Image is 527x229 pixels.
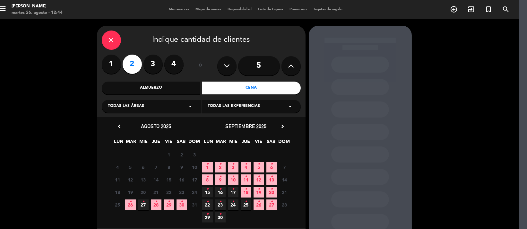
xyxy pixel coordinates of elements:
i: • [271,184,273,194]
span: 12 [125,174,136,185]
span: 23 [215,199,226,210]
span: SAB [176,138,186,148]
span: 13 [266,174,277,185]
i: • [245,159,247,169]
span: 8 [164,162,174,172]
span: DOM [188,138,199,148]
span: 24 [189,187,200,198]
span: 16 [215,187,226,198]
span: DOM [278,138,289,148]
div: [PERSON_NAME] [12,3,63,10]
span: 10 [228,174,238,185]
span: Mapa de mesas [193,8,225,11]
span: 19 [125,187,136,198]
span: 8 [202,174,213,185]
span: LUN [113,138,124,148]
i: • [258,197,260,207]
i: chevron_right [280,123,286,130]
span: JUE [151,138,161,148]
span: Mis reservas [166,8,193,11]
span: 18 [112,187,123,198]
i: • [245,197,247,207]
span: Todas las áreas [108,103,144,110]
i: • [129,197,132,207]
i: • [155,197,157,207]
i: • [206,197,209,207]
label: 3 [143,55,163,74]
i: add_circle_outline [450,5,458,13]
label: 1 [102,55,121,74]
div: martes 26. agosto - 12:44 [12,10,63,16]
i: • [206,159,209,169]
i: • [219,197,221,207]
i: • [219,172,221,182]
span: 3 [189,149,200,160]
i: search [502,5,510,13]
i: • [168,197,170,207]
span: 24 [228,199,238,210]
span: Todas las experiencias [208,103,260,110]
i: • [206,209,209,219]
label: 4 [164,55,184,74]
i: • [271,197,273,207]
span: 30 [215,212,226,223]
span: 27 [266,199,277,210]
span: 6 [138,162,149,172]
span: 27 [138,199,149,210]
span: 12 [254,174,264,185]
span: 4 [112,162,123,172]
span: 16 [177,174,187,185]
i: • [232,172,234,182]
span: Disponibilidad [225,8,255,11]
span: 19 [254,187,264,198]
span: 28 [279,199,290,210]
i: • [258,172,260,182]
label: 2 [123,55,142,74]
span: septiembre 2025 [226,123,267,129]
span: 5 [125,162,136,172]
i: • [219,209,221,219]
span: Pre-acceso [287,8,310,11]
span: MIE [138,138,149,148]
span: 26 [254,199,264,210]
div: Almuerzo [102,82,201,94]
span: 18 [241,187,251,198]
i: chevron_left [116,123,123,130]
i: • [219,184,221,194]
span: 6 [266,162,277,172]
span: Tarjetas de regalo [310,8,346,11]
span: MAR [126,138,136,148]
i: • [181,197,183,207]
span: 26 [125,199,136,210]
span: 1 [164,149,174,160]
span: 11 [112,174,123,185]
span: 15 [202,187,213,198]
span: 22 [164,187,174,198]
span: 7 [151,162,161,172]
i: close [108,36,115,44]
span: 17 [228,187,238,198]
span: 9 [177,162,187,172]
span: 11 [241,174,251,185]
span: 15 [164,174,174,185]
i: • [245,184,247,194]
span: 20 [266,187,277,198]
i: • [232,159,234,169]
span: 21 [151,187,161,198]
i: exit_to_app [467,5,475,13]
i: • [258,159,260,169]
div: ó [190,55,211,77]
span: 29 [202,212,213,223]
span: MAR [216,138,226,148]
div: Cena [202,82,301,94]
span: 21 [279,187,290,198]
i: • [232,197,234,207]
span: MIE [228,138,239,148]
span: 10 [189,162,200,172]
span: 28 [151,199,161,210]
i: • [271,159,273,169]
span: 30 [177,199,187,210]
i: • [142,197,144,207]
span: 25 [112,199,123,210]
i: turned_in_not [485,5,492,13]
